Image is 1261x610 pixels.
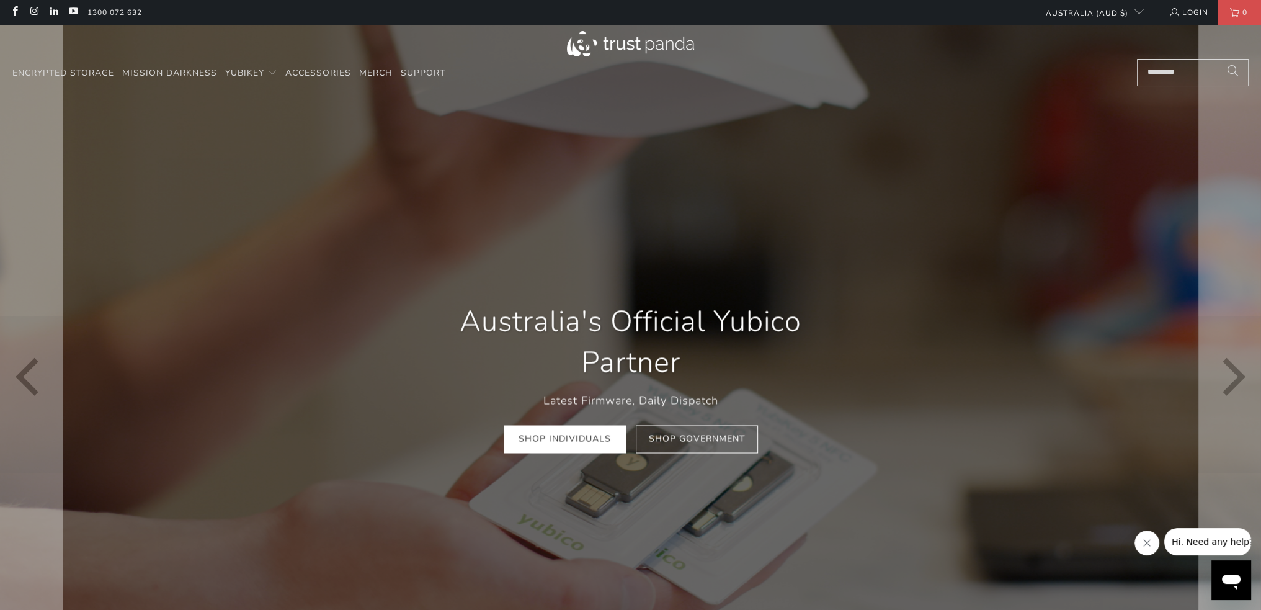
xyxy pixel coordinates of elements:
[12,59,445,88] nav: Translation missing: en.navigation.header.main_nav
[1211,560,1251,600] iframe: Button to launch messaging window
[1169,6,1208,19] a: Login
[504,426,626,454] a: Shop Individuals
[285,67,351,79] span: Accessories
[426,301,835,383] h1: Australia's Official Yubico Partner
[359,67,393,79] span: Merch
[9,7,20,17] a: Trust Panda Australia on Facebook
[68,7,78,17] a: Trust Panda Australia on YouTube
[225,59,277,88] summary: YubiKey
[1134,531,1159,555] iframe: Close message
[87,6,142,19] a: 1300 072 632
[225,67,264,79] span: YubiKey
[401,67,445,79] span: Support
[1137,59,1249,86] input: Search...
[1218,59,1249,86] button: Search
[401,59,445,88] a: Support
[426,392,835,410] p: Latest Firmware, Daily Dispatch
[48,7,59,17] a: Trust Panda Australia on LinkedIn
[636,426,758,454] a: Shop Government
[29,7,39,17] a: Trust Panda Australia on Instagram
[12,59,114,88] a: Encrypted Storage
[1164,528,1251,555] iframe: Message from company
[567,31,694,56] img: Trust Panda Australia
[122,59,217,88] a: Mission Darkness
[7,9,89,19] span: Hi. Need any help?
[122,67,217,79] span: Mission Darkness
[359,59,393,88] a: Merch
[12,67,114,79] span: Encrypted Storage
[285,59,351,88] a: Accessories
